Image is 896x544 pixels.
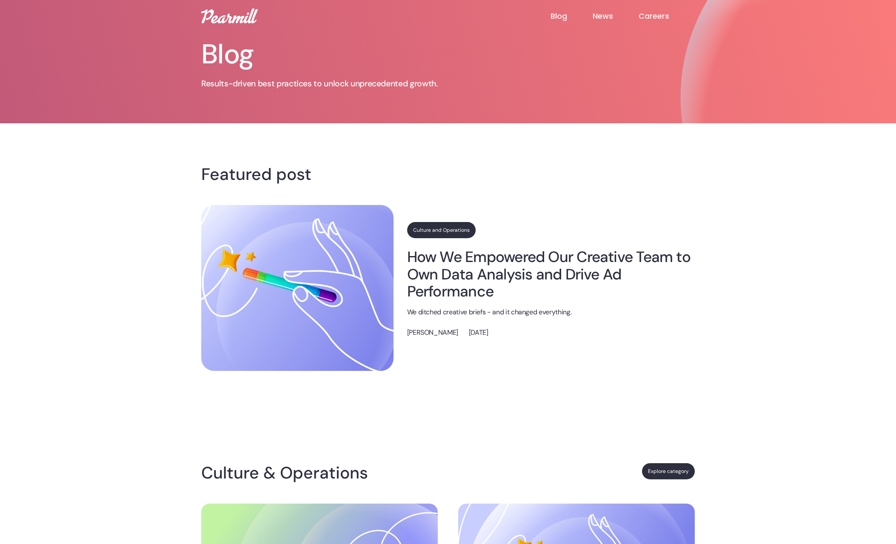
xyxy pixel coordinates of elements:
a: Explore category [642,463,695,479]
a: How We Empowered Our Creative Team to Own Data Analysis and Drive Ad Performance [407,248,695,300]
p: [PERSON_NAME] [407,328,458,338]
p: [DATE] [469,328,488,338]
a: Blog [551,11,593,21]
a: News [593,11,639,21]
p: Results-driven best practices to unlock unprecedented growth. [201,78,491,89]
p: We ditched creative briefs - and it changed everything. [407,307,695,318]
h4: Featured post [201,168,695,181]
img: Pearmill logo [201,9,258,23]
h1: Blog [201,41,491,68]
a: Culture and Operations [407,222,476,238]
h4: Culture & Operations [201,466,375,480]
a: Careers [639,11,695,21]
